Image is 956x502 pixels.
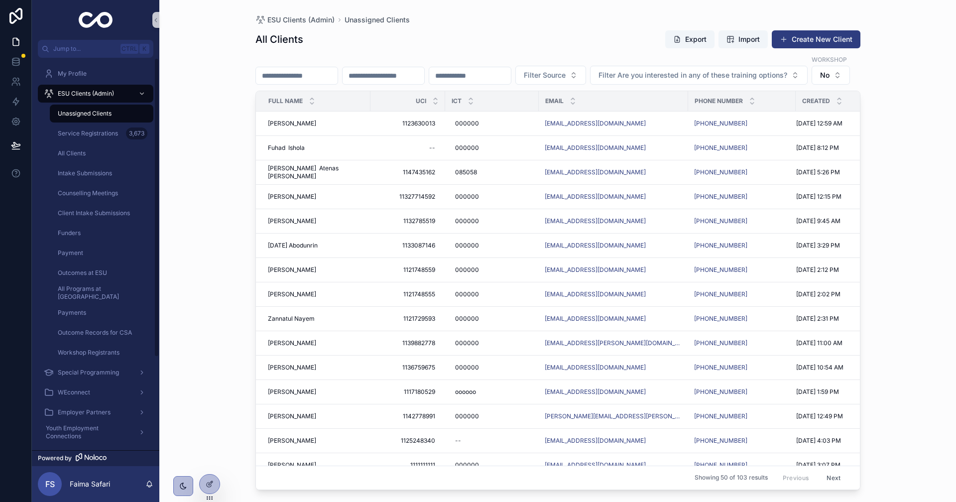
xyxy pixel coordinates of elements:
[694,266,790,274] a: [PHONE_NUMBER]
[796,144,887,152] a: [DATE] 8:12 PM
[694,242,790,250] a: [PHONE_NUMBER]
[796,168,887,176] a: [DATE] 5:26 PM
[58,285,143,301] span: All Programs at [GEOGRAPHIC_DATA]
[812,66,850,85] button: Select Button
[796,120,842,127] span: [DATE] 12:59 AM
[796,461,887,469] a: [DATE] 3:07 PM
[58,70,87,78] span: My Profile
[694,437,790,445] a: [PHONE_NUMBER]
[268,164,364,180] span: [PERSON_NAME] Atenas [PERSON_NAME]
[38,383,153,401] a: WEconnect
[545,290,646,298] a: [EMAIL_ADDRESS][DOMAIN_NAME]
[268,339,316,347] span: [PERSON_NAME]
[545,388,682,396] a: [EMAIL_ADDRESS][DOMAIN_NAME]
[58,329,132,337] span: Outcome Records for CSA
[451,433,533,449] a: --
[376,262,439,278] a: 1121748559
[796,242,840,250] span: [DATE] 3:29 PM
[455,339,479,347] span: 000000
[694,315,790,323] a: [PHONE_NUMBER]
[545,461,646,469] a: [EMAIL_ADDRESS][DOMAIN_NAME]
[545,412,682,420] a: [PERSON_NAME][EMAIL_ADDRESS][PERSON_NAME][DOMAIN_NAME]
[380,193,435,201] span: 11327714592
[694,364,790,372] a: [PHONE_NUMBER]
[694,388,790,396] a: [PHONE_NUMBER]
[455,364,479,372] span: 000000
[376,238,439,253] a: 1133087146
[545,193,646,201] a: [EMAIL_ADDRESS][DOMAIN_NAME]
[268,437,316,445] span: [PERSON_NAME]
[772,30,860,48] button: Create New Client
[38,65,153,83] a: My Profile
[58,189,118,197] span: Counselling Meetings
[796,315,887,323] a: [DATE] 2:31 PM
[376,140,439,156] a: --
[380,315,435,323] span: 1121729593
[455,315,479,323] span: 000000
[380,217,435,225] span: 1132785519
[140,45,148,53] span: K
[268,193,364,201] a: [PERSON_NAME]
[376,408,439,424] a: 1142778991
[38,85,153,103] a: ESU Clients (Admin)
[46,424,130,440] span: Youth Employment Connections
[820,470,847,486] button: Next
[796,412,843,420] span: [DATE] 12:49 PM
[796,364,887,372] a: [DATE] 10:54 AM
[796,437,887,445] a: [DATE] 4:03 PM
[380,461,435,469] span: 1111111111
[58,369,119,376] span: Special Programming
[694,217,747,225] a: [PHONE_NUMBER]
[694,120,747,127] a: [PHONE_NUMBER]
[545,266,682,274] a: [EMAIL_ADDRESS][DOMAIN_NAME]
[50,304,153,322] a: Payments
[50,344,153,362] a: Workshop Registrants
[38,40,153,58] button: Jump to...CtrlK
[545,168,682,176] a: [EMAIL_ADDRESS][DOMAIN_NAME]
[451,213,533,229] a: 000000
[796,168,840,176] span: [DATE] 5:26 PM
[796,388,839,396] span: [DATE] 1:59 PM
[58,408,111,416] span: Employer Partners
[45,478,55,490] span: FS
[796,217,887,225] a: [DATE] 9:45 AM
[694,461,790,469] a: [PHONE_NUMBER]
[451,457,533,473] a: 000000
[545,168,646,176] a: [EMAIL_ADDRESS][DOMAIN_NAME]
[50,284,153,302] a: All Programs at [GEOGRAPHIC_DATA]
[455,266,479,274] span: 000000
[802,97,830,105] span: Created
[58,149,86,157] span: All Clients
[545,144,682,152] a: [EMAIL_ADDRESS][DOMAIN_NAME]
[515,66,586,85] button: Select Button
[796,242,887,250] a: [DATE] 3:29 PM
[718,30,768,48] button: Import
[58,249,83,257] span: Payment
[268,315,315,323] span: Zannatul Nayem
[50,125,153,142] a: Service Registrations3,673
[268,388,316,396] span: [PERSON_NAME]
[268,388,364,396] a: [PERSON_NAME]
[50,324,153,342] a: Outcome Records for CSA
[268,412,316,420] span: [PERSON_NAME]
[695,474,768,482] span: Showing 50 of 103 results
[796,388,887,396] a: [DATE] 1:59 PM
[455,144,479,152] span: 000000
[50,144,153,162] a: All Clients
[455,461,479,469] span: 000000
[694,168,747,176] a: [PHONE_NUMBER]
[545,120,646,127] a: [EMAIL_ADDRESS][DOMAIN_NAME]
[545,217,646,225] a: [EMAIL_ADDRESS][DOMAIN_NAME]
[451,286,533,302] a: 000000
[268,217,316,225] span: [PERSON_NAME]
[694,412,747,420] a: [PHONE_NUMBER]
[38,454,72,462] span: Powered by
[812,55,847,64] label: Workshop
[694,193,790,201] a: [PHONE_NUMBER]
[694,437,747,445] a: [PHONE_NUMBER]
[796,193,887,201] a: [DATE] 12:15 PM
[796,412,887,420] a: [DATE] 12:49 PM
[268,412,364,420] a: [PERSON_NAME]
